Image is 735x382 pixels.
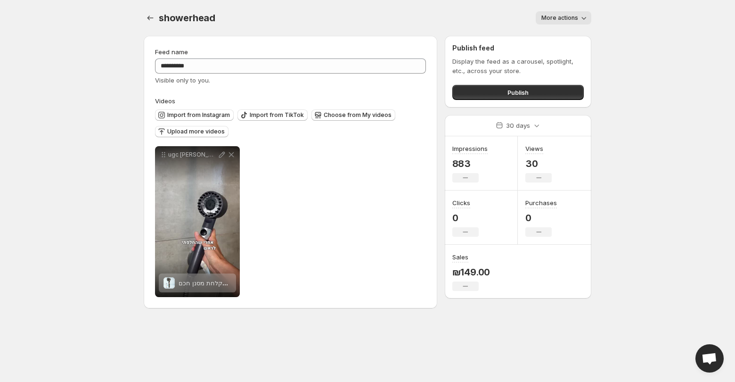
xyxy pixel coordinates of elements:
h3: Purchases [525,198,557,208]
h3: Impressions [452,144,488,153]
p: ugc [PERSON_NAME] [168,151,217,158]
button: Settings [144,11,157,25]
span: Upload more videos [167,128,225,135]
span: More actions [541,14,578,22]
span: Import from TikTok [250,111,304,119]
p: Display the feed as a carousel, spotlight, etc., across your store. [452,57,584,75]
p: 0 [452,212,479,224]
h2: Publish feed [452,43,584,53]
p: 30 days [506,121,530,130]
h3: Sales [452,252,468,262]
img: ראש מקלחת מסנן חכם [163,277,175,289]
p: 0 [525,212,557,224]
div: ugc [PERSON_NAME]ראש מקלחת מסנן חכםראש מקלחת מסנן חכם [155,146,240,297]
h3: Clicks [452,198,470,208]
p: 30 [525,158,552,169]
p: ₪149.00 [452,266,490,278]
span: Visible only to you. [155,76,210,84]
button: Choose from My videos [311,109,395,121]
span: Import from Instagram [167,111,230,119]
button: Publish [452,85,584,100]
span: ראש מקלחת מסנן חכם [179,279,240,287]
button: Import from TikTok [237,109,308,121]
span: Feed name [155,48,188,56]
span: Publish [507,88,529,97]
button: Upload more videos [155,126,229,137]
span: showerhead [159,12,215,24]
h3: Views [525,144,543,153]
span: Choose from My videos [324,111,392,119]
div: Open chat [695,344,724,373]
button: Import from Instagram [155,109,234,121]
button: More actions [536,11,591,25]
span: Videos [155,97,175,105]
p: 883 [452,158,488,169]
